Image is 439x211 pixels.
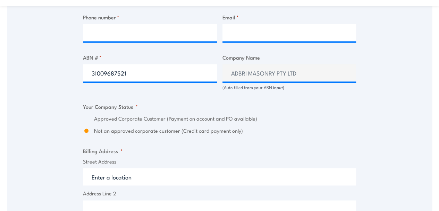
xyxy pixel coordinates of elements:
label: Approved Corporate Customer (Payment on account and PO available) [94,115,356,123]
input: Enter a location [83,168,356,185]
div: (Auto filled from your ABN input) [222,84,356,91]
label: Address Line 2 [83,190,356,197]
label: Email [222,13,356,21]
legend: Billing Address [83,147,123,155]
label: Phone number [83,13,217,21]
label: Street Address [83,158,356,166]
label: Not an approved corporate customer (Credit card payment only) [94,127,356,135]
label: Company Name [222,53,356,61]
label: ABN # [83,53,217,61]
legend: Your Company Status [83,103,138,111]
